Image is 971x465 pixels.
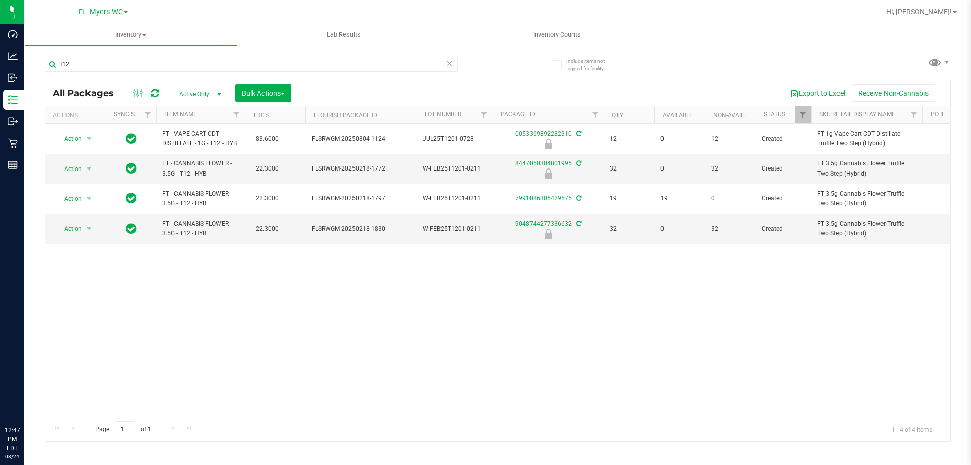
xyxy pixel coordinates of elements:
[162,159,239,178] span: FT - CANNABIS FLOWER - 3.5G - T12 - HYB
[784,84,852,102] button: Export to Excel
[83,222,96,236] span: select
[8,160,18,170] inline-svg: Reports
[610,134,648,144] span: 12
[55,222,82,236] span: Action
[713,112,758,119] a: Non-Available
[55,132,82,146] span: Action
[126,222,137,236] span: In Sync
[491,229,605,239] div: Newly Received
[610,224,648,234] span: 32
[10,384,40,414] iframe: Resource center
[314,112,377,119] a: Flourish Package ID
[313,30,374,39] span: Lab Results
[515,220,572,227] a: 9048744277336632
[575,195,581,202] span: Sync from Compliance System
[762,224,805,234] span: Created
[491,139,605,149] div: Newly Received
[515,195,572,202] a: 7991086305429575
[312,224,411,234] span: FLSRWGM-20250218-1830
[450,24,663,46] a: Inventory Counts
[312,164,411,174] span: FLSRWGM-20250218-1772
[852,84,935,102] button: Receive Non-Cannabis
[515,130,572,137] a: 0053369892282310
[8,95,18,105] inline-svg: Inventory
[8,29,18,39] inline-svg: Dashboard
[762,194,805,203] span: Created
[126,132,137,146] span: In Sync
[53,88,124,99] span: All Packages
[446,57,453,70] span: Clear
[660,194,699,203] span: 19
[610,194,648,203] span: 19
[762,134,805,144] span: Created
[711,194,749,203] span: 0
[24,24,237,46] a: Inventory
[164,111,197,118] a: Item Name
[817,219,916,238] span: FT 3.5g Cannabis Flower Truffle Two Step (Hybrid)
[83,162,96,176] span: select
[817,129,916,148] span: FT 1g Vape Cart CDT Distillate Truffle Two Step (Hybrid)
[8,51,18,61] inline-svg: Analytics
[817,159,916,178] span: FT 3.5g Cannabis Flower Truffle Two Step (Hybrid)
[242,89,285,97] span: Bulk Actions
[931,111,946,118] a: PO ID
[660,134,699,144] span: 0
[795,106,811,123] a: Filter
[817,189,916,208] span: FT 3.5g Cannabis Flower Truffle Two Step (Hybrid)
[162,129,239,148] span: FT - VAPE CART CDT DISTILLATE - 1G - T12 - HYB
[660,164,699,174] span: 0
[423,164,487,174] span: W-FEB25T1201-0211
[663,112,693,119] a: Available
[83,192,96,206] span: select
[8,116,18,126] inline-svg: Outbound
[762,164,805,174] span: Created
[423,134,487,144] span: JUL25T1201-0728
[237,24,450,46] a: Lab Results
[126,161,137,176] span: In Sync
[83,132,96,146] span: select
[819,111,895,118] a: Sku Retail Display Name
[519,30,594,39] span: Inventory Counts
[5,453,20,460] p: 08/24
[884,421,940,437] span: 1 - 4 of 4 items
[423,194,487,203] span: W-FEB25T1201-0211
[491,168,605,179] div: Launch Hold
[140,106,156,123] a: Filter
[251,222,284,236] span: 22.3000
[55,192,82,206] span: Action
[228,106,245,123] a: Filter
[86,421,159,437] span: Page of 1
[764,111,785,118] a: Status
[575,160,581,167] span: Sync from Compliance System
[253,112,270,119] a: THC%
[251,161,284,176] span: 22.3000
[45,57,458,72] input: Search Package ID, Item Name, SKU, Lot or Part Number...
[425,111,461,118] a: Lot Number
[423,224,487,234] span: W-FEB25T1201-0211
[8,138,18,148] inline-svg: Retail
[312,194,411,203] span: FLSRWGM-20250218-1797
[660,224,699,234] span: 0
[587,106,604,123] a: Filter
[515,160,572,167] a: 8447050304801995
[575,220,581,227] span: Sync from Compliance System
[162,219,239,238] span: FT - CANNABIS FLOWER - 3.5G - T12 - HYB
[162,189,239,208] span: FT - CANNABIS FLOWER - 3.5G - T12 - HYB
[251,132,284,146] span: 83.6000
[235,84,291,102] button: Bulk Actions
[25,30,237,39] span: Inventory
[566,57,617,72] span: Include items not tagged for facility
[906,106,922,123] a: Filter
[79,8,123,16] span: Ft. Myers WC
[312,134,411,144] span: FLSRWGM-20250804-1124
[886,8,952,16] span: Hi, [PERSON_NAME]!
[5,426,20,453] p: 12:47 PM EDT
[612,112,623,119] a: Qty
[53,112,102,119] div: Actions
[711,224,749,234] span: 32
[711,164,749,174] span: 32
[575,130,581,137] span: Sync from Compliance System
[476,106,493,123] a: Filter
[126,191,137,205] span: In Sync
[501,111,535,118] a: Package ID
